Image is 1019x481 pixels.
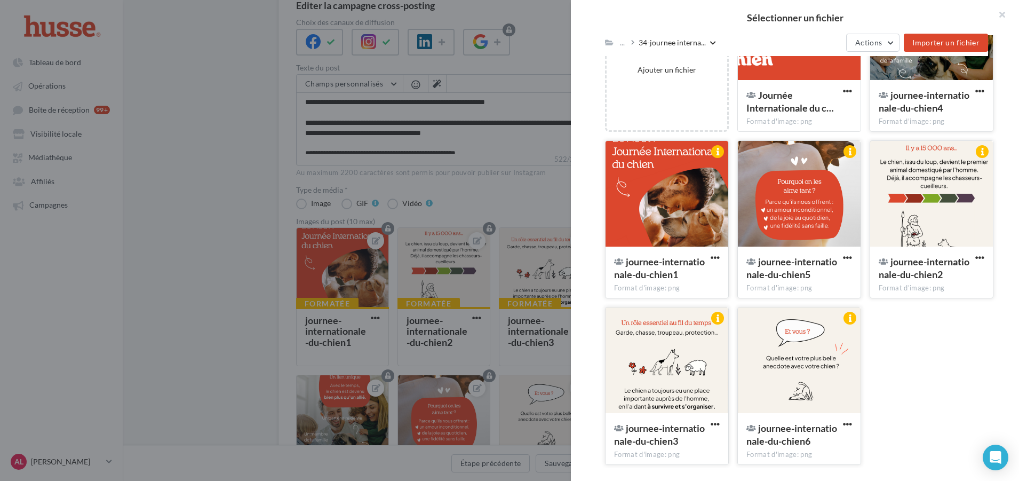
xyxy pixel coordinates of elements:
[611,65,723,75] div: Ajouter un fichier
[904,34,988,52] button: Importer un fichier
[879,89,969,114] span: journee-internationale-du-chien4
[983,445,1008,470] div: Open Intercom Messenger
[879,256,969,280] span: journee-internationale-du-chien2
[879,283,984,293] div: Format d'image: png
[588,13,1002,22] h2: Sélectionner un fichier
[746,256,837,280] span: journee-internationale-du-chien5
[614,450,720,460] div: Format d'image: png
[746,89,834,114] span: Journée Internationale du chien
[746,117,852,127] div: Format d'image: png
[618,35,627,50] div: ...
[879,117,984,127] div: Format d'image: png
[614,256,705,280] span: journee-internationale-du-chien1
[846,34,899,52] button: Actions
[614,283,720,293] div: Format d'image: png
[746,283,852,293] div: Format d'image: png
[746,422,837,447] span: journee-internationale-du-chien6
[912,38,980,47] span: Importer un fichier
[855,38,882,47] span: Actions
[746,450,852,460] div: Format d'image: png
[639,37,706,48] span: 34-journee interna...
[614,422,705,447] span: journee-internationale-du-chien3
